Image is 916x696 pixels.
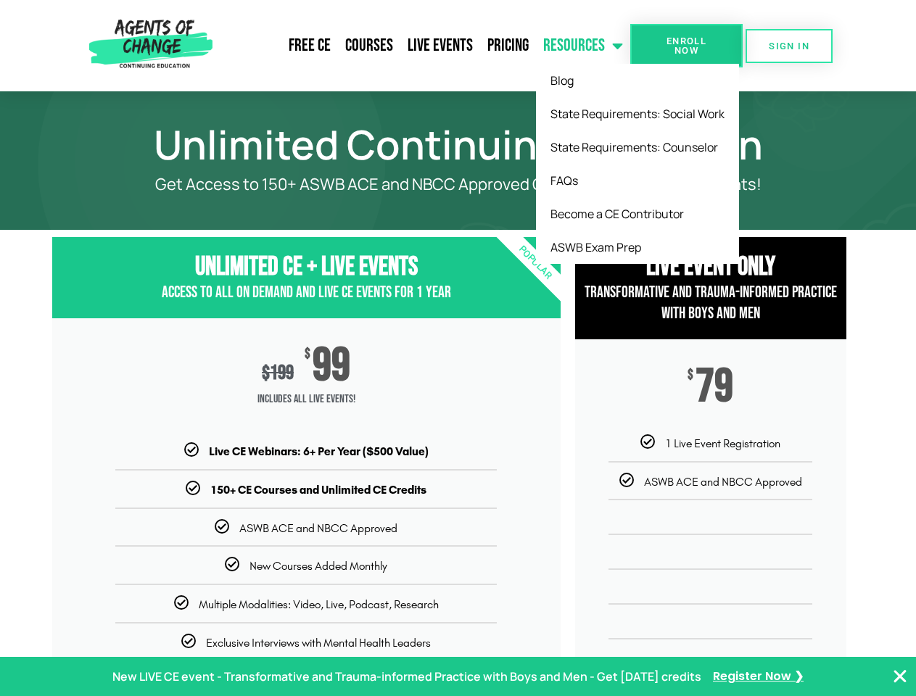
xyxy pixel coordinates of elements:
a: Enroll Now [630,24,743,67]
a: Live Events [400,28,480,64]
b: Live CE Webinars: 6+ Per Year ($500 Value) [209,444,429,458]
span: $ [262,361,270,385]
h3: Unlimited CE + Live Events [52,252,561,283]
b: 150+ CE Courses and Unlimited CE Credits [210,483,426,497]
span: Exclusive Interviews with Mental Health Leaders [206,636,431,650]
a: Resources [536,28,630,64]
a: Courses [338,28,400,64]
a: Register Now ❯ [713,666,804,687]
span: Transformative and Trauma-informed Practice with Boys and Men [585,283,837,323]
a: Become a CE Contributor [536,197,739,231]
span: Includes ALL Live Events! [52,385,561,414]
ul: Resources [536,64,739,264]
p: New LIVE CE event - Transformative and Trauma-informed Practice with Boys and Men - Get [DATE] cr... [112,666,701,687]
div: 199 [262,361,294,385]
span: Access to All On Demand and Live CE Events for 1 year [162,283,451,302]
nav: Menu [218,28,630,64]
a: FAQs [536,164,739,197]
span: $ [688,368,693,383]
a: Free CE [281,28,338,64]
p: Get Access to 150+ ASWB ACE and NBCC Approved CE Courses and All Live Events! [103,175,814,194]
span: 79 [696,368,733,406]
span: ASWB ACE and NBCC Approved [644,475,802,489]
span: Multiple Modalities: Video, Live, Podcast, Research [199,597,439,611]
span: New Courses Added Monthly [249,559,387,573]
a: SIGN IN [746,29,833,63]
button: Close Banner [891,668,909,685]
a: State Requirements: Counselor [536,130,739,164]
span: ASWB ACE and NBCC Approved [239,521,397,535]
span: SIGN IN [769,41,809,51]
h1: Unlimited Continuing Education [45,128,872,161]
span: $ [305,347,310,362]
h3: Live Event Only [575,252,846,283]
span: 99 [313,347,350,385]
a: Pricing [480,28,536,64]
a: Blog [536,64,739,97]
span: Enroll Now [653,36,719,55]
span: 1 Live Event Registration [665,436,780,450]
a: ASWB Exam Prep [536,231,739,264]
div: Popular [451,179,619,347]
a: State Requirements: Social Work [536,97,739,130]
